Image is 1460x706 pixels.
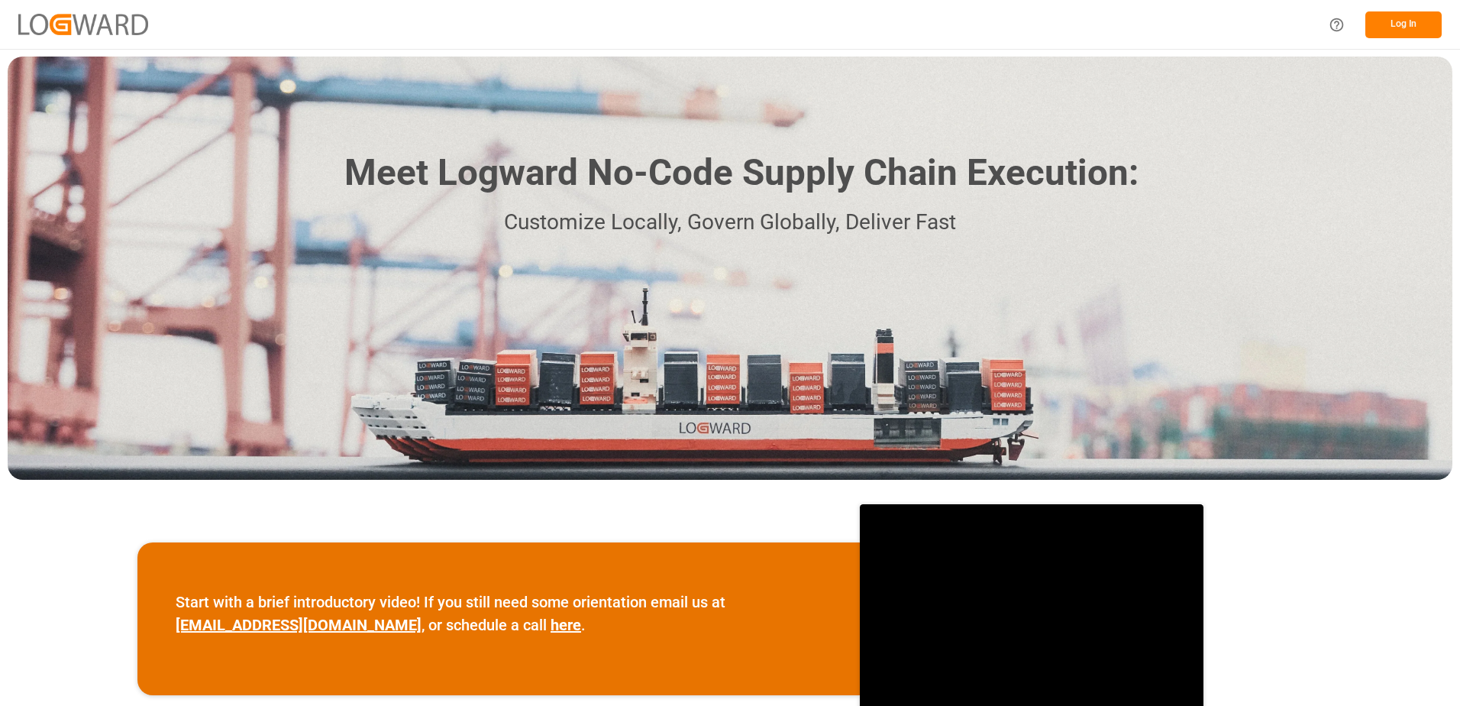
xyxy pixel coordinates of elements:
button: Help Center [1319,8,1354,42]
img: Logward_new_orange.png [18,14,148,34]
button: Log In [1365,11,1442,38]
a: [EMAIL_ADDRESS][DOMAIN_NAME] [176,616,422,634]
h1: Meet Logward No-Code Supply Chain Execution: [344,146,1139,200]
a: here [551,616,581,634]
p: Start with a brief introductory video! If you still need some orientation email us at , or schedu... [176,591,822,636]
p: Customize Locally, Govern Globally, Deliver Fast [321,206,1139,240]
